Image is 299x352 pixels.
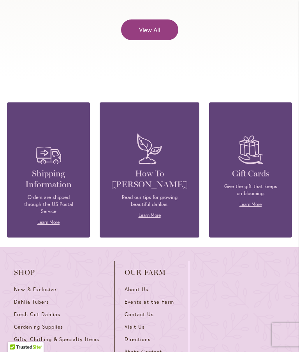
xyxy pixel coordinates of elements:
[239,202,262,208] a: Learn More
[139,26,160,35] span: View All
[19,194,78,215] p: Orders are shipped through the US Postal Service
[221,183,280,197] p: Give the gift that keeps on blooming.
[37,220,60,225] a: Learn More
[14,287,56,293] span: New & Exclusive
[139,213,161,218] a: Learn More
[125,287,148,293] span: About Us
[125,312,154,318] span: Contact Us
[19,169,78,190] h4: Shipping Information
[14,269,105,277] span: Shop
[14,312,60,318] span: Fresh Cut Dahlias
[125,269,179,277] span: Our Farm
[111,194,188,208] p: Read our tips for growing beautiful dahlias.
[14,299,49,306] span: Dahlia Tubers
[221,169,280,180] h4: Gift Cards
[125,299,174,306] span: Events at the Farm
[111,169,188,190] h4: How To [PERSON_NAME]
[121,20,178,40] a: View All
